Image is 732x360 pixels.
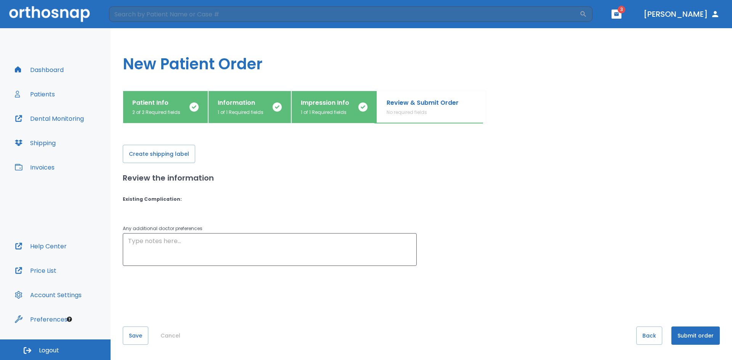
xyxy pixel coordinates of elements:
button: Preferences [10,310,72,328]
p: Impression Info [301,98,349,107]
input: Search by Patient Name or Case # [109,6,579,22]
button: Price List [10,261,61,280]
button: Help Center [10,237,71,255]
button: Dental Monitoring [10,109,88,128]
button: Create shipping label [123,145,195,163]
p: 1 of 1 Required fields [301,109,349,116]
p: Review & Submit Order [387,98,459,107]
button: Dashboard [10,61,68,79]
p: No required fields [387,109,459,116]
p: Information [218,98,263,107]
p: Existing Complication : [123,196,182,203]
button: [PERSON_NAME] [640,7,723,21]
div: Tooltip anchor [66,316,73,323]
button: Back [636,326,662,345]
h2: Review the information [123,172,720,184]
p: 2 of 2 Required fields [132,109,180,116]
button: Shipping [10,134,60,152]
p: Any additional doctor preferences [123,224,417,233]
button: Invoices [10,158,59,176]
button: Patients [10,85,59,103]
h1: New Patient Order [111,28,732,91]
p: Patient Info [132,98,180,107]
p: 1 of 1 Required fields [218,109,263,116]
span: 3 [618,6,625,13]
button: Save [123,326,148,345]
img: Orthosnap [9,6,90,22]
button: Submit order [671,326,720,345]
button: Account Settings [10,286,86,304]
span: Logout [39,346,59,355]
button: Cancel [157,326,183,345]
